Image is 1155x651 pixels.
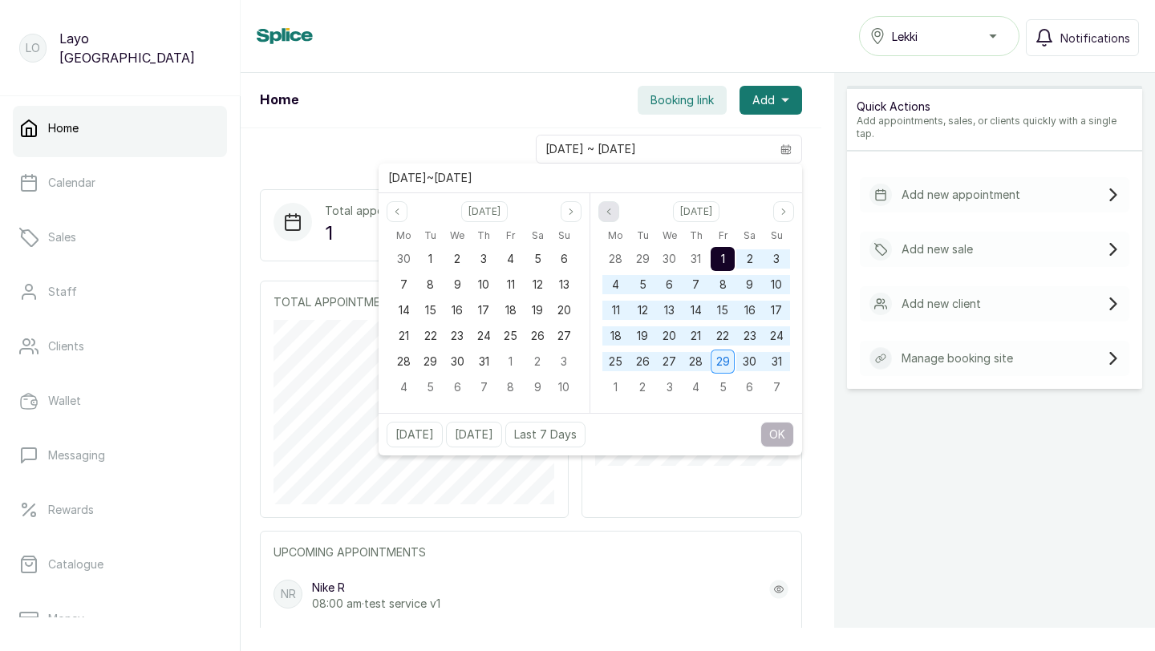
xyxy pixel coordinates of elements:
[427,171,434,184] span: ~
[716,354,730,368] span: 29
[497,225,524,246] div: Friday
[566,207,576,216] svg: page next
[558,226,570,245] span: Su
[325,219,430,248] p: 1
[454,277,461,291] span: 9
[391,272,417,297] div: 07 Jul 2025
[764,225,790,246] div: Sunday
[736,374,763,400] div: 06 Sep 2025
[710,374,736,400] div: 05 Sep 2025
[524,246,550,272] div: 05 Jul 2025
[612,303,620,317] span: 11
[551,297,577,323] div: 20 Jul 2025
[392,207,402,216] svg: page previous
[461,201,508,222] button: Select month
[902,296,981,312] p: Add new client
[48,229,76,245] p: Sales
[551,225,577,246] div: Sunday
[48,120,79,136] p: Home
[683,225,709,246] div: Thursday
[610,329,622,342] span: 18
[719,380,727,394] span: 5
[48,556,103,572] p: Catalogue
[779,207,788,216] svg: page next
[656,323,683,349] div: 20 Aug 2025
[559,277,569,291] span: 13
[608,226,623,245] span: Mo
[629,374,655,400] div: 02 Sep 2025
[13,596,227,641] a: Money
[629,349,655,374] div: 26 Aug 2025
[260,91,298,110] h1: Home
[752,92,775,108] span: Add
[399,329,409,342] span: 21
[691,252,701,265] span: 31
[13,324,227,369] a: Clients
[507,277,515,291] span: 11
[602,323,629,349] div: 18 Aug 2025
[391,225,577,400] div: Jul 2025
[471,297,497,323] div: 17 Jul 2025
[656,349,683,374] div: 27 Aug 2025
[537,135,771,163] input: Select date
[716,329,729,342] span: 22
[656,246,683,272] div: 30 Jul 2025
[602,349,629,374] div: 25 Aug 2025
[471,246,497,272] div: 03 Jul 2025
[387,201,407,222] button: Previous month
[557,329,571,342] span: 27
[656,272,683,297] div: 06 Aug 2025
[505,422,586,447] button: Last 7 Days
[663,354,676,368] span: 27
[479,354,489,368] span: 31
[274,544,788,560] p: UPCOMING APPOINTMENTS
[507,252,514,265] span: 4
[480,252,487,265] span: 3
[629,297,655,323] div: 12 Aug 2025
[764,246,790,272] div: 03 Aug 2025
[557,303,571,317] span: 20
[446,422,502,447] button: [DATE]
[612,277,619,291] span: 4
[417,246,444,272] div: 01 Jul 2025
[770,329,784,342] span: 24
[391,225,417,246] div: Monday
[13,160,227,205] a: Calendar
[48,175,95,191] p: Calendar
[771,226,783,245] span: Su
[312,596,440,612] p: 08:00 am · test service v1
[710,225,736,246] div: Friday
[478,303,489,317] span: 17
[663,329,676,342] span: 20
[744,303,756,317] span: 16
[736,272,763,297] div: 09 Aug 2025
[629,272,655,297] div: 05 Aug 2025
[604,207,614,216] svg: page previous
[746,277,753,291] span: 9
[478,277,489,291] span: 10
[13,215,227,260] a: Sales
[736,349,763,374] div: 30 Aug 2025
[454,252,460,265] span: 2
[48,611,84,627] p: Money
[524,349,550,374] div: 02 Aug 2025
[683,272,709,297] div: 07 Aug 2025
[902,187,1020,203] p: Add new appointment
[451,329,464,342] span: 23
[417,349,444,374] div: 29 Jul 2025
[48,447,105,463] p: Messaging
[387,422,443,447] button: [DATE]
[719,277,727,291] span: 8
[444,272,471,297] div: 09 Jul 2025
[892,28,918,45] span: Lekki
[744,226,756,245] span: Sa
[26,40,40,56] p: LO
[13,542,227,587] a: Catalogue
[524,225,550,246] div: Saturday
[857,115,1133,140] p: Add appointments, sales, or clients quickly with a single tap.
[764,323,790,349] div: 24 Aug 2025
[558,380,569,394] span: 10
[771,303,782,317] span: 17
[391,246,417,272] div: 30 Jun 2025
[13,106,227,151] a: Home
